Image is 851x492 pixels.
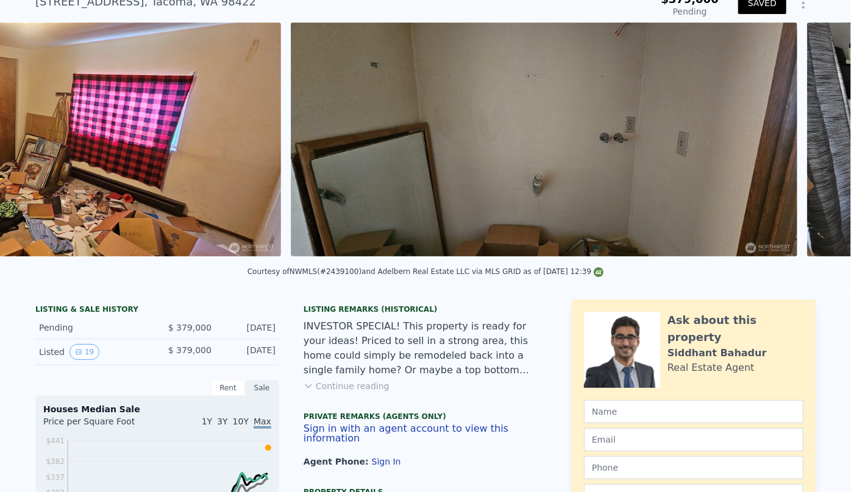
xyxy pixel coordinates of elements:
tspan: $337 [46,473,65,482]
div: INVESTOR SPECIAL! This property is ready for your ideas! Priced to sell in a strong area, this ho... [304,319,547,378]
img: Sale: 169830378 Parcel: 100704066 [291,23,798,256]
button: Sign in with an agent account to view this information [304,424,547,443]
button: Continue reading [304,380,390,392]
span: 3Y [217,416,227,426]
div: Pending [39,322,148,334]
div: Price per Square Foot [43,415,157,435]
div: Listing Remarks (Historical) [304,304,547,314]
span: 10Y [233,416,249,426]
span: Max [254,416,271,429]
div: Pending [661,5,719,18]
span: Agent Phone: [304,457,372,466]
input: Email [584,428,803,451]
input: Name [584,400,803,423]
div: Rent [211,380,245,396]
tspan: $382 [46,457,65,466]
div: Listed [39,344,148,360]
div: [DATE] [221,344,276,360]
div: Real Estate Agent [668,360,755,375]
button: View historical data [69,344,99,360]
input: Phone [584,456,803,479]
img: NWMLS Logo [594,267,604,277]
div: LISTING & SALE HISTORY [35,304,279,317]
span: 1Y [202,416,212,426]
div: Houses Median Sale [43,403,271,415]
button: Sign In [372,457,401,466]
span: $ 379,000 [168,345,212,355]
div: Ask about this property [668,312,803,346]
div: Private Remarks (Agents Only) [304,412,547,424]
div: Siddhant Bahadur [668,346,767,360]
span: $ 379,000 [168,323,212,332]
tspan: $441 [46,437,65,445]
div: [DATE] [221,322,276,334]
div: Courtesy of NWMLS (#2439100) and Adelbern Real Estate LLC via MLS GRID as of [DATE] 12:39 [247,267,604,276]
div: Sale [245,380,279,396]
